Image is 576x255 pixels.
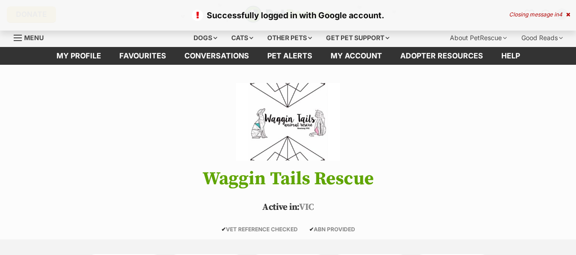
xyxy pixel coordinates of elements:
span: VET REFERENCE CHECKED [221,226,298,233]
img: Waggin Tails Rescue [236,83,340,161]
div: Dogs [187,29,224,47]
a: My profile [47,47,110,65]
span: Active in: [262,202,299,213]
div: Other pets [261,29,318,47]
a: conversations [175,47,258,65]
a: Favourites [110,47,175,65]
a: My account [321,47,391,65]
a: Pet alerts [258,47,321,65]
icon: ✔ [309,226,314,233]
div: About PetRescue [443,29,513,47]
a: Help [492,47,529,65]
a: Menu [14,29,50,45]
div: Cats [225,29,260,47]
span: Menu [24,34,44,42]
span: ABN PROVIDED [309,226,355,233]
icon: ✔ [221,226,226,233]
div: Get pet support [320,29,396,47]
a: Adopter resources [391,47,492,65]
div: Good Reads [515,29,569,47]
